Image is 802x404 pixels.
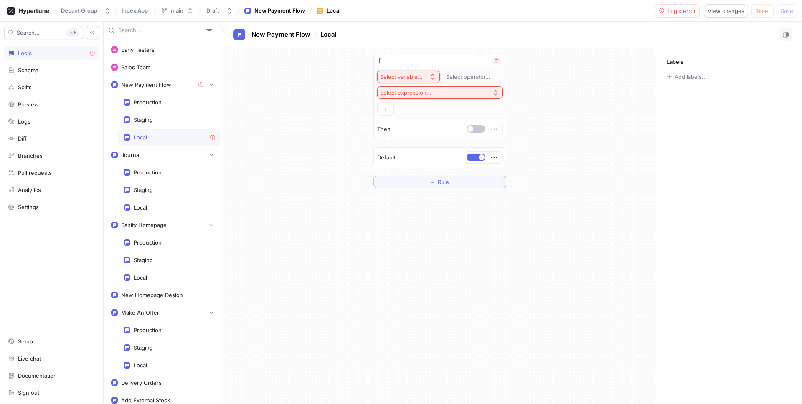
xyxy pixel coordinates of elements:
div: Staging [134,187,153,193]
div: Local [134,274,147,281]
div: Branches [18,152,43,159]
span: Search... [17,30,40,35]
button: Decant Group [58,4,114,18]
div: Staging [134,257,153,263]
div: New Payment Flow [121,81,171,88]
span: Logic error [667,8,696,13]
div: main [171,7,183,14]
div: New Homepage Design [121,292,183,298]
button: ＋Rule [373,176,506,188]
span: Index App [122,8,148,13]
div: Production [134,99,162,106]
button: View changes [704,4,748,18]
div: Documentation [18,372,57,379]
div: Splits [18,84,32,91]
div: Local [327,7,340,15]
button: Add labels... [664,71,709,82]
div: Decant Group [61,7,97,14]
div: Logs [18,118,30,125]
button: Select expression... [377,86,503,99]
div: Diff [18,135,27,142]
button: Logic error [655,4,700,18]
p: Default [377,154,396,162]
p: Then [377,125,391,134]
div: New Payment Flow [254,7,305,15]
p: If [377,57,381,65]
div: Logic [18,50,32,56]
button: main [157,4,197,18]
div: Pull requests [18,169,52,176]
span: View changes [708,8,744,13]
button: Search...K [4,26,83,39]
div: Setup [18,338,33,345]
div: Journal [121,151,140,158]
div: Select operator... [446,73,490,81]
div: Delivery Orders [121,379,162,386]
button: Reset [751,4,774,18]
div: Production [134,169,162,176]
div: Sanity Homepage [121,222,167,228]
span: Save [781,8,793,13]
div: Local [134,204,147,211]
div: Add labels... [675,74,707,80]
div: Make An Offer [121,309,159,316]
div: Local [134,362,147,369]
button: Save [777,4,797,18]
div: Settings [18,204,39,210]
div: K [66,28,79,37]
div: Staging [134,344,153,351]
button: Draft [203,4,236,18]
div: Select variable... [380,73,423,81]
p: New Payment Flow [251,30,310,40]
p: Local [320,30,337,40]
button: Select variable... [377,71,440,83]
div: Preview [18,101,39,108]
div: Live chat [18,355,41,362]
div: Early Testers [121,46,155,53]
p: Labels [667,58,683,65]
div: Staging [134,116,153,123]
span: Rule [438,179,449,184]
a: Documentation [4,369,99,383]
span: Reset [755,8,770,13]
div: Select expression... [380,89,431,96]
div: Sales Team [121,64,150,71]
div: Production [134,239,162,246]
div: Sign out [18,389,39,396]
div: Analytics [18,187,41,193]
button: Select operator... [442,71,503,83]
div: Local [134,134,147,141]
input: Search... [118,26,203,35]
div: Schema [18,67,38,73]
div: Production [134,327,162,333]
span: ＋ [430,179,436,184]
div: Draft [206,7,219,14]
div: Add External Stock [121,397,170,404]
